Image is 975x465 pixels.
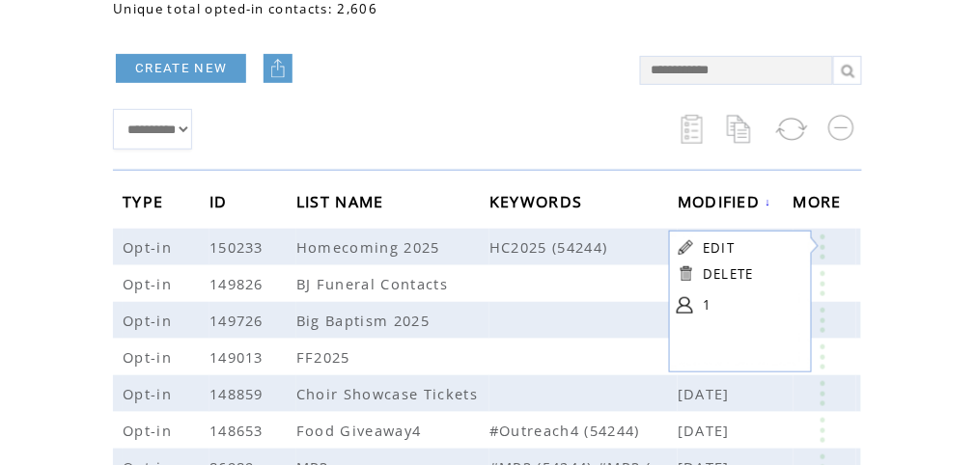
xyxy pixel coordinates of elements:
span: ID [209,186,233,222]
span: 149826 [209,274,268,293]
span: Opt-in [123,274,177,293]
span: 150233 [209,237,268,257]
span: FF2025 [296,347,355,367]
span: Homecoming 2025 [296,237,445,257]
span: BJ Funeral Contacts [296,274,453,293]
a: MODIFIED↓ [678,196,772,207]
span: MODIFIED [678,186,766,222]
span: #Outreach4 (54244) [489,421,678,440]
a: KEYWORDS [489,195,588,206]
a: 1 [703,290,799,319]
a: DELETE [703,265,754,283]
span: 148859 [209,384,268,403]
span: LIST NAME [296,186,389,222]
span: Opt-in [123,237,177,257]
a: CREATE NEW [116,54,246,83]
span: Big Baptism 2025 [296,311,434,330]
a: TYPE [123,195,168,206]
span: HC2025 (54244) [489,237,678,257]
span: KEYWORDS [489,186,588,222]
span: MORE [794,186,847,222]
span: TYPE [123,186,168,222]
img: upload.png [268,59,288,78]
span: 148653 [209,421,268,440]
span: Food Giveaway4 [296,421,427,440]
span: 149726 [209,311,268,330]
span: Opt-in [123,384,177,403]
span: Choir Showcase Tickets [296,384,483,403]
span: Opt-in [123,347,177,367]
span: Opt-in [123,311,177,330]
span: 149013 [209,347,268,367]
span: [DATE] [678,421,735,440]
a: EDIT [703,239,735,257]
a: ID [209,195,233,206]
span: Opt-in [123,421,177,440]
a: LIST NAME [296,195,389,206]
